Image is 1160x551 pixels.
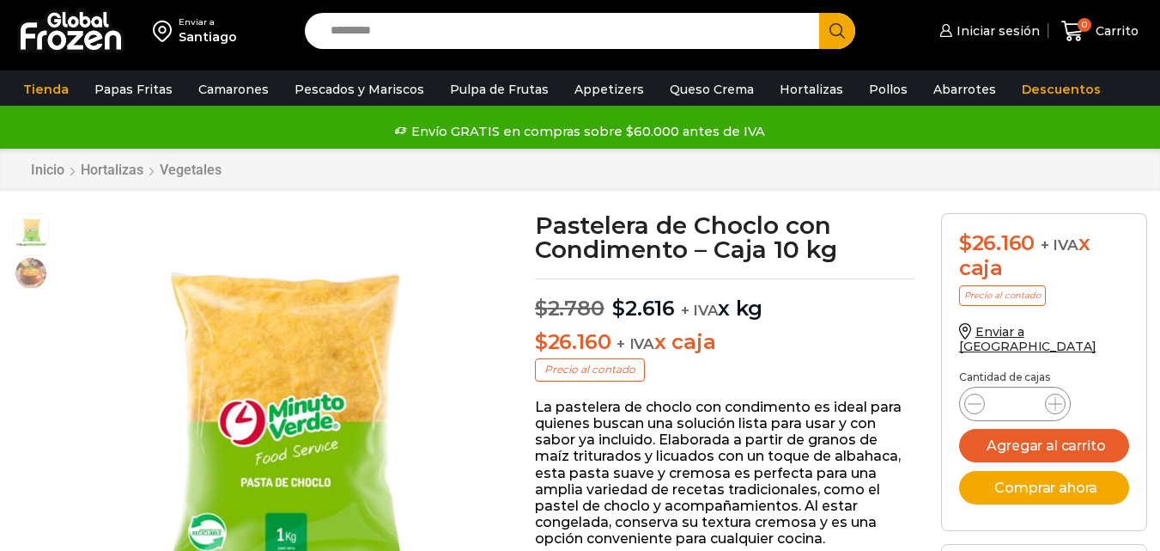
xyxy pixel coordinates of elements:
a: Tienda [15,73,77,106]
div: Santiago [179,28,237,46]
span: + IVA [616,335,654,352]
span: $ [535,296,548,321]
a: Appetizers [566,73,653,106]
h1: Pastelera de Choclo con Condimento – Caja 10 kg [535,213,915,261]
span: Carrito [1091,22,1139,40]
button: Agregar al carrito [959,429,1129,462]
a: Papas Fritas [86,73,181,106]
span: pastel-de-choclo [14,256,48,291]
a: Pollos [860,73,916,106]
a: Hortalizas [771,73,852,106]
a: Abarrotes [925,73,1005,106]
p: Precio al contado [535,358,645,381]
a: Hortalizas [80,162,144,178]
span: + IVA [1041,236,1078,254]
a: Pescados y Mariscos [286,73,433,106]
p: Precio al contado [959,285,1046,306]
span: $ [612,296,625,321]
bdi: 2.616 [612,296,675,321]
a: Queso Crema [661,73,762,106]
p: x caja [535,330,915,355]
a: Vegetales [159,162,222,178]
p: Cantidad de cajas [959,371,1129,383]
span: $ [535,329,548,354]
span: $ [959,230,972,255]
a: Iniciar sesión [935,14,1040,48]
a: 0 Carrito [1057,11,1143,52]
button: Comprar ahora [959,471,1129,505]
button: Search button [819,13,855,49]
bdi: 26.160 [535,329,610,354]
span: 0 [1078,18,1091,32]
span: + IVA [681,302,719,319]
p: x kg [535,279,915,321]
a: Descuentos [1013,73,1109,106]
img: address-field-icon.svg [153,16,179,46]
bdi: 2.780 [535,296,604,321]
bdi: 26.160 [959,230,1035,255]
span: Iniciar sesión [952,22,1040,40]
p: La pastelera de choclo con condimento es ideal para quienes buscan una solución lista para usar y... [535,399,915,548]
span: pastelera de choclo [14,214,48,248]
a: Camarones [190,73,277,106]
a: Enviar a [GEOGRAPHIC_DATA] [959,324,1096,354]
nav: Breadcrumb [30,162,222,178]
a: Pulpa de Frutas [441,73,557,106]
div: x caja [959,231,1129,281]
input: Product quantity [999,392,1031,416]
a: Inicio [30,162,65,178]
div: Enviar a [179,16,237,28]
